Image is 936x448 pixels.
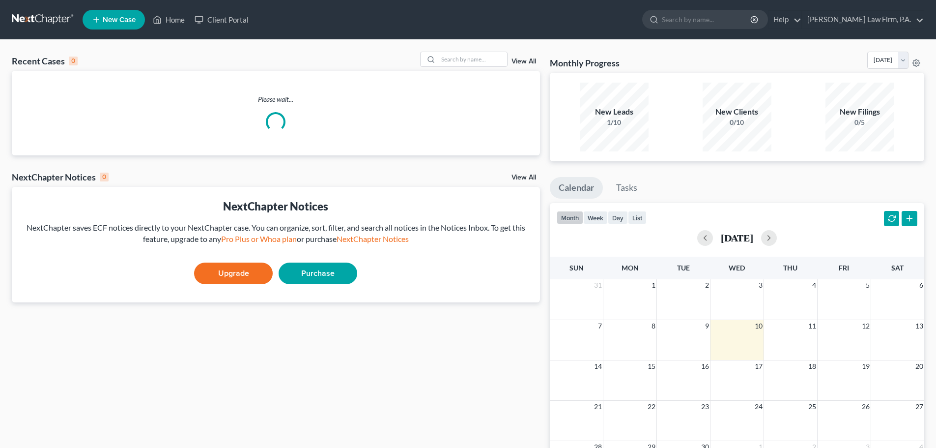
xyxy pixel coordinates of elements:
div: NextChapter Notices [20,199,532,214]
div: Recent Cases [12,55,78,67]
span: 7 [597,320,603,332]
span: 1 [651,279,656,291]
span: 3 [758,279,764,291]
span: 24 [754,401,764,413]
a: Tasks [607,177,646,199]
span: 13 [914,320,924,332]
span: Sat [891,264,904,272]
a: [PERSON_NAME] Law Firm, P.A. [802,11,924,29]
button: day [608,211,628,224]
span: Thu [783,264,797,272]
span: Mon [622,264,639,272]
span: 10 [754,320,764,332]
button: list [628,211,647,224]
span: 23 [700,401,710,413]
a: View All [511,174,536,181]
div: 0/10 [703,118,771,127]
div: 0 [100,173,109,181]
button: week [583,211,608,224]
p: Please wait... [12,94,540,104]
span: Tue [677,264,690,272]
span: 8 [651,320,656,332]
span: Sun [569,264,584,272]
a: NextChapter Notices [337,234,409,243]
span: 14 [593,360,603,372]
div: New Filings [825,106,894,118]
span: 18 [807,360,817,372]
span: New Case [103,16,136,24]
a: Help [768,11,801,29]
span: 17 [754,360,764,372]
a: Pro Plus or Whoa plan [221,234,297,243]
span: 12 [861,320,871,332]
span: 20 [914,360,924,372]
h3: Monthly Progress [550,57,620,69]
div: New Clients [703,106,771,118]
span: 21 [593,401,603,413]
button: month [557,211,583,224]
div: New Leads [580,106,649,118]
a: Purchase [279,263,357,284]
span: Wed [729,264,745,272]
input: Search by name... [438,52,507,66]
span: 27 [914,401,924,413]
span: 25 [807,401,817,413]
input: Search by name... [662,10,752,29]
span: 6 [918,279,924,291]
div: NextChapter saves ECF notices directly to your NextChapter case. You can organize, sort, filter, ... [20,222,532,245]
a: Upgrade [194,263,273,284]
span: 26 [861,401,871,413]
span: 9 [704,320,710,332]
div: 1/10 [580,118,649,127]
div: 0/5 [825,118,894,127]
div: NextChapter Notices [12,171,109,183]
a: Calendar [550,177,603,199]
a: Home [148,11,190,29]
span: Fri [839,264,849,272]
span: 4 [811,279,817,291]
span: 11 [807,320,817,332]
span: 5 [865,279,871,291]
span: 31 [593,279,603,291]
a: Client Portal [190,11,254,29]
a: View All [511,58,536,65]
span: 16 [700,360,710,372]
div: 0 [69,57,78,65]
span: 15 [647,360,656,372]
span: 22 [647,401,656,413]
span: 2 [704,279,710,291]
h2: [DATE] [721,233,753,243]
span: 19 [861,360,871,372]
